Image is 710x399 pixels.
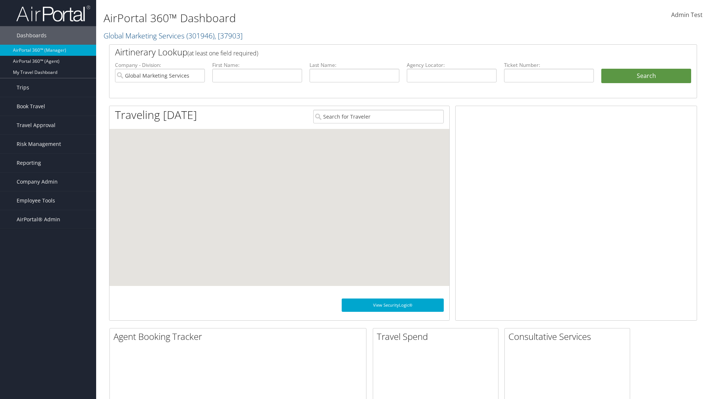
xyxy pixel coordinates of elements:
[601,69,691,83] button: Search
[17,97,45,116] span: Book Travel
[186,31,214,41] span: ( 301946 )
[671,4,703,27] a: Admin Test
[407,61,497,69] label: Agency Locator:
[115,107,197,123] h1: Traveling [DATE]
[17,78,29,97] span: Trips
[508,330,630,343] h2: Consultative Services
[342,299,444,312] a: View SecurityLogic®
[114,330,366,343] h2: Agent Booking Tracker
[313,110,444,123] input: Search for Traveler
[187,49,258,57] span: (at least one field required)
[17,191,55,210] span: Employee Tools
[17,173,58,191] span: Company Admin
[671,11,703,19] span: Admin Test
[214,31,243,41] span: , [ 37903 ]
[17,210,60,229] span: AirPortal® Admin
[504,61,594,69] label: Ticket Number:
[17,26,47,45] span: Dashboards
[104,31,243,41] a: Global Marketing Services
[310,61,399,69] label: Last Name:
[16,5,90,22] img: airportal-logo.png
[115,61,205,69] label: Company - Division:
[17,135,61,153] span: Risk Management
[115,46,642,58] h2: Airtinerary Lookup
[17,154,41,172] span: Reporting
[17,116,55,134] span: Travel Approval
[104,10,503,26] h1: AirPortal 360™ Dashboard
[212,61,302,69] label: First Name:
[377,330,498,343] h2: Travel Spend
